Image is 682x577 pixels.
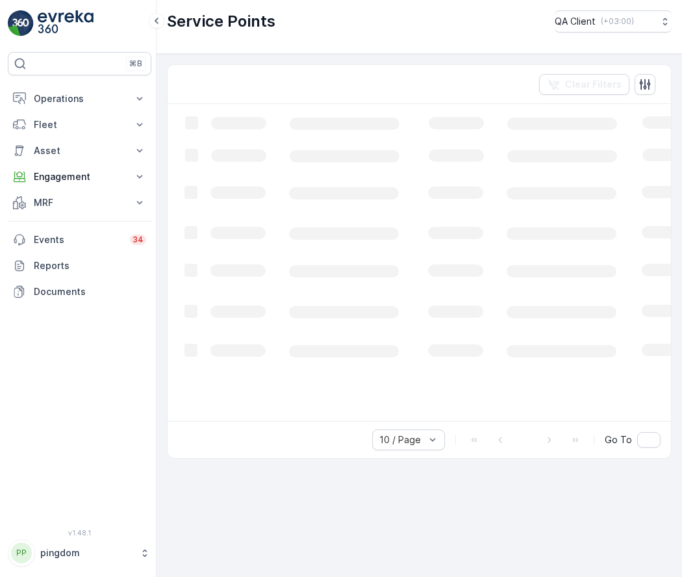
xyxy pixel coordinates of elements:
button: Asset [8,138,151,164]
p: Operations [34,92,125,105]
a: Documents [8,279,151,305]
button: QA Client(+03:00) [555,10,672,32]
div: PP [11,543,32,563]
p: Reports [34,259,146,272]
p: Events [34,233,122,246]
p: Engagement [34,170,125,183]
button: Engagement [8,164,151,190]
p: QA Client [555,15,596,28]
img: logo_light-DOdMpM7g.png [38,10,94,36]
p: ⌘B [129,58,142,69]
img: logo [8,10,34,36]
p: Documents [34,285,146,298]
p: MRF [34,196,125,209]
p: Clear Filters [565,78,622,91]
button: Operations [8,86,151,112]
span: v 1.48.1 [8,529,151,537]
p: 34 [133,235,144,245]
button: Fleet [8,112,151,138]
p: Service Points [167,11,275,32]
button: Clear Filters [539,74,629,95]
button: PPpingdom [8,539,151,567]
p: ( +03:00 ) [601,16,634,27]
span: Go To [605,433,632,446]
a: Reports [8,253,151,279]
p: pingdom [40,546,133,559]
button: MRF [8,190,151,216]
p: Fleet [34,118,125,131]
p: Asset [34,144,125,157]
a: Events34 [8,227,151,253]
